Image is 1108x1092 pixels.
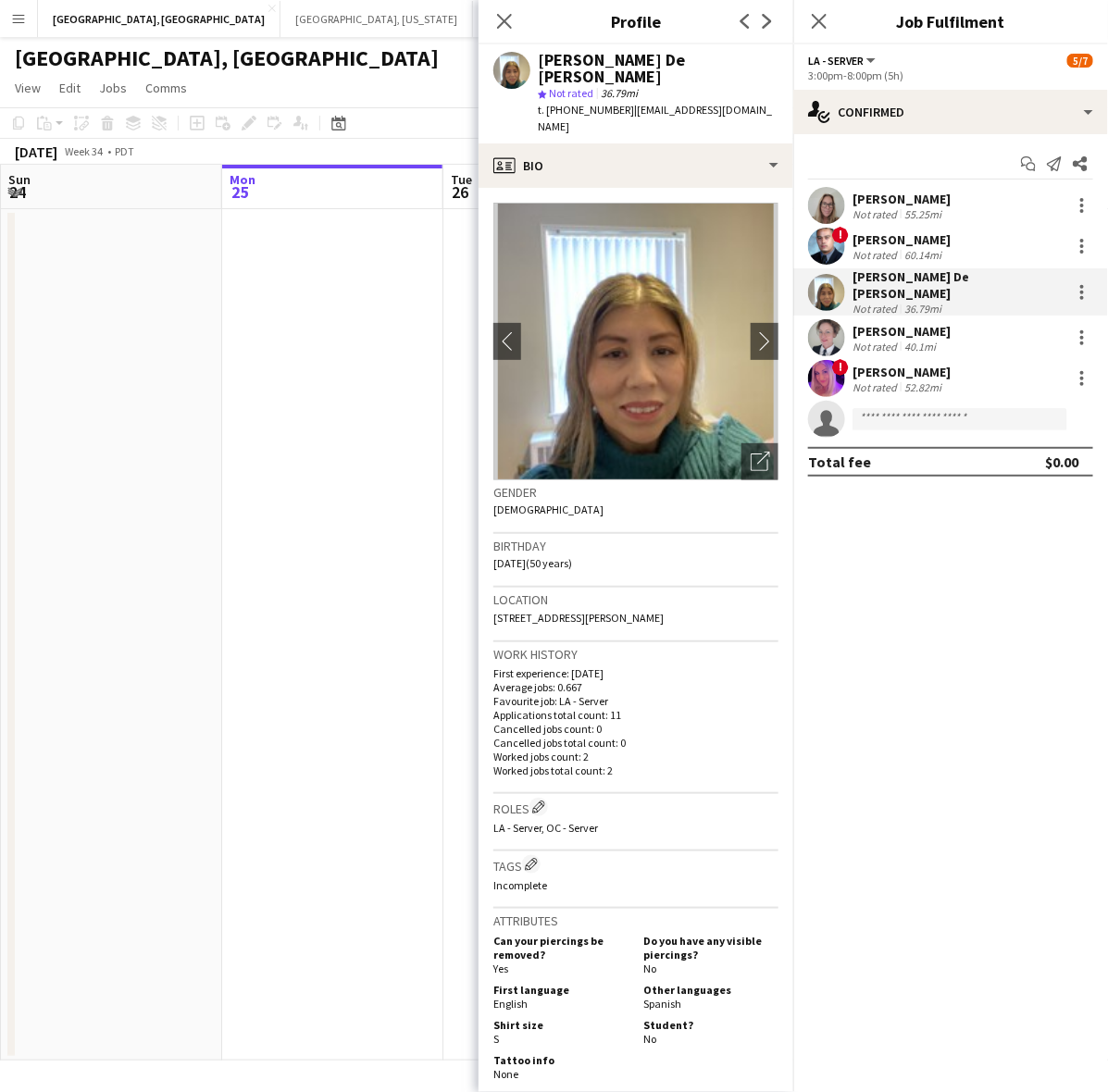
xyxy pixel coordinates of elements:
div: [DATE] [15,143,57,161]
a: Comms [138,76,194,100]
h1: [GEOGRAPHIC_DATA], [GEOGRAPHIC_DATA] [15,44,439,72]
div: 60.14mi [901,248,945,262]
div: PDT [115,144,134,158]
div: [PERSON_NAME] [853,231,951,248]
a: Jobs [92,76,134,100]
p: Incomplete [493,878,778,892]
h3: Job Fulfilment [793,9,1108,33]
h5: Other languages [643,983,778,997]
span: View [15,80,41,96]
div: 3:00pm-8:00pm (5h) [808,68,1093,82]
h3: Gender [493,484,778,501]
div: 52.82mi [901,380,945,394]
h5: Tattoo info [493,1053,629,1067]
span: S [493,1032,499,1046]
span: Comms [145,80,187,96]
span: t. [PHONE_NUMBER] [538,103,634,117]
h3: Roles [493,798,778,817]
span: 26 [448,181,472,203]
div: Not rated [853,207,901,221]
p: Worked jobs count: 2 [493,750,778,763]
span: LA - Server [808,54,864,68]
p: Worked jobs total count: 2 [493,763,778,777]
h3: Birthday [493,538,778,554]
span: ! [832,227,849,243]
span: ! [832,359,849,376]
span: [DEMOGRAPHIC_DATA] [493,503,604,516]
div: [PERSON_NAME] [853,191,951,207]
p: Favourite job: LA - Server [493,694,778,708]
span: 24 [6,181,31,203]
div: Not rated [853,340,901,354]
div: $0.00 [1045,453,1078,471]
span: 36.79mi [597,86,641,100]
span: Spanish [643,997,681,1011]
h3: Tags [493,855,778,875]
h5: Can your piercings be removed? [493,934,629,962]
div: Bio [479,143,793,188]
span: Edit [59,80,81,96]
div: Open photos pop-in [741,443,778,480]
p: First experience: [DATE] [493,666,778,680]
p: Applications total count: 11 [493,708,778,722]
div: Not rated [853,248,901,262]
div: Total fee [808,453,871,471]
h5: Shirt size [493,1018,629,1032]
h3: Work history [493,646,778,663]
h3: Profile [479,9,793,33]
p: Average jobs: 0.667 [493,680,778,694]
div: [PERSON_NAME] De [PERSON_NAME] [538,52,778,85]
div: 36.79mi [901,302,945,316]
p: Cancelled jobs total count: 0 [493,736,778,750]
span: Mon [230,171,255,188]
h5: First language [493,983,629,997]
span: Week 34 [61,144,107,158]
span: [DATE] (50 years) [493,556,572,570]
div: [PERSON_NAME] [853,364,951,380]
span: | [EMAIL_ADDRESS][DOMAIN_NAME] [538,103,772,133]
span: Yes [493,962,508,975]
button: [GEOGRAPHIC_DATA], [US_STATE] [280,1,473,37]
p: Cancelled jobs count: 0 [493,722,778,736]
span: LA - Server, OC - Server [493,821,598,835]
span: Tue [451,171,472,188]
span: No [643,1032,656,1046]
span: Not rated [549,86,593,100]
h3: Attributes [493,912,778,929]
button: LA - Server [808,54,878,68]
a: Edit [52,76,88,100]
h3: Location [493,591,778,608]
span: English [493,997,528,1011]
a: View [7,76,48,100]
div: Not rated [853,302,901,316]
div: Confirmed [793,90,1108,134]
img: Crew avatar or photo [493,203,778,480]
h5: Student? [643,1018,778,1032]
span: None [493,1067,518,1081]
div: [PERSON_NAME] De [PERSON_NAME] [853,268,1064,302]
span: 25 [227,181,255,203]
span: [STREET_ADDRESS][PERSON_NAME] [493,611,664,625]
div: 40.1mi [901,340,940,354]
span: Jobs [99,80,127,96]
div: 55.25mi [901,207,945,221]
div: Not rated [853,380,901,394]
h5: Do you have any visible piercings? [643,934,778,962]
span: No [643,962,656,975]
button: [GEOGRAPHIC_DATA], [GEOGRAPHIC_DATA] [38,1,280,37]
span: 5/7 [1067,54,1093,68]
span: Sun [8,171,31,188]
div: [PERSON_NAME] [853,323,951,340]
